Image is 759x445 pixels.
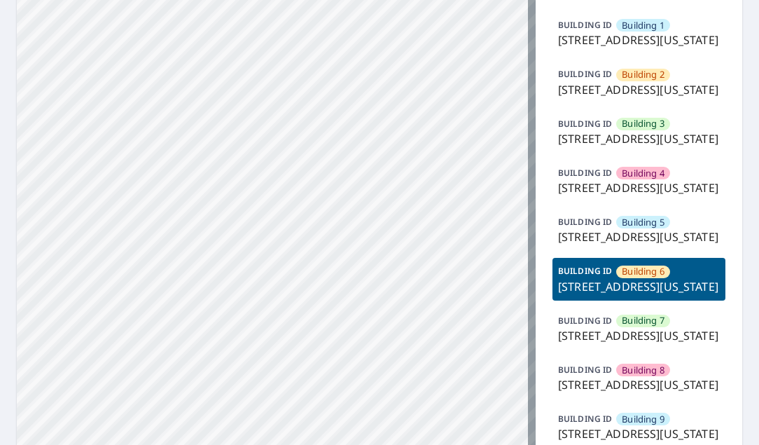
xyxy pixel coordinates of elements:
[558,19,612,31] p: BUILDING ID
[622,167,664,180] span: Building 4
[558,364,612,376] p: BUILDING ID
[558,413,612,425] p: BUILDING ID
[558,179,720,196] p: [STREET_ADDRESS][US_STATE]
[558,425,720,442] p: [STREET_ADDRESS][US_STATE]
[622,364,664,377] span: Building 8
[558,32,720,48] p: [STREET_ADDRESS][US_STATE]
[558,216,612,228] p: BUILDING ID
[558,130,720,147] p: [STREET_ADDRESS][US_STATE]
[558,167,612,179] p: BUILDING ID
[558,118,612,130] p: BUILDING ID
[622,265,664,278] span: Building 6
[558,81,720,98] p: [STREET_ADDRESS][US_STATE]
[622,19,664,32] span: Building 1
[558,315,612,327] p: BUILDING ID
[558,327,720,344] p: [STREET_ADDRESS][US_STATE]
[558,278,720,295] p: [STREET_ADDRESS][US_STATE]
[622,216,664,229] span: Building 5
[558,376,720,393] p: [STREET_ADDRESS][US_STATE]
[622,413,664,426] span: Building 9
[622,314,664,327] span: Building 7
[558,265,612,277] p: BUILDING ID
[558,68,612,80] p: BUILDING ID
[558,228,720,245] p: [STREET_ADDRESS][US_STATE]
[622,117,664,130] span: Building 3
[622,68,664,81] span: Building 2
